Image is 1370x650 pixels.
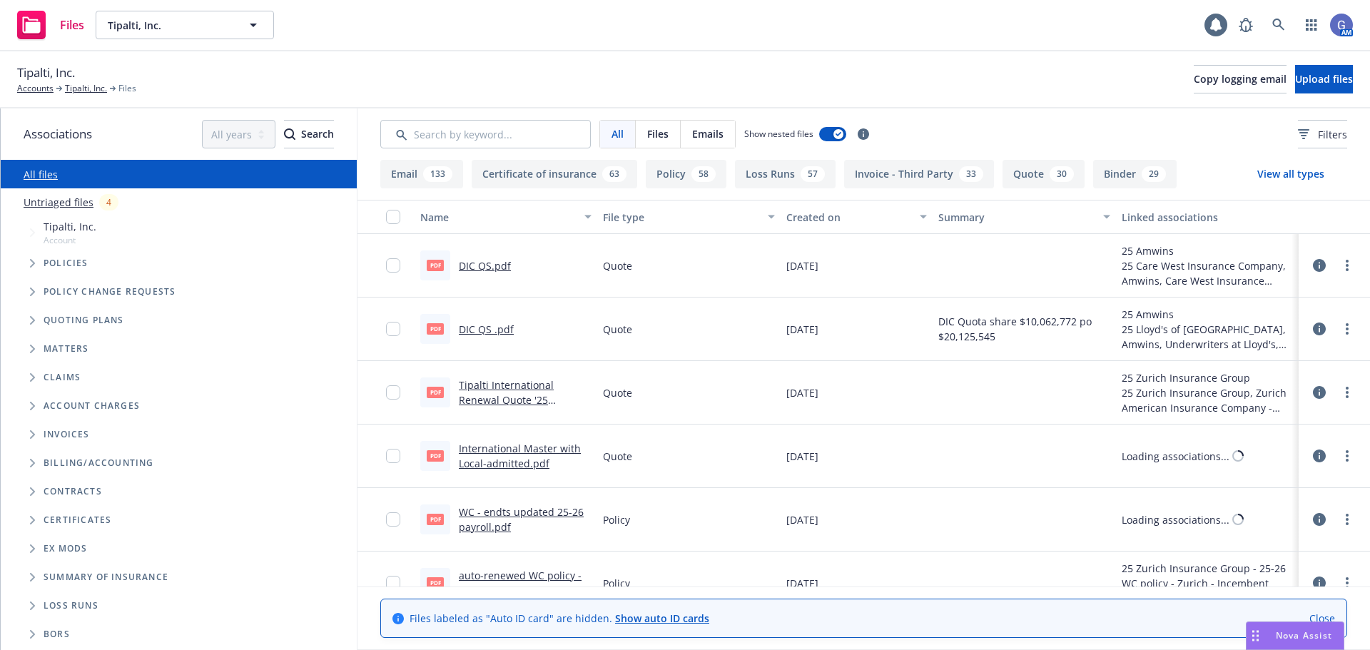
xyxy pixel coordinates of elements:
[603,576,630,591] span: Policy
[11,5,90,45] a: Files
[1122,258,1293,288] div: 25 Care West Insurance Company, Amwins, Care West Insurance Company - Amwins
[284,128,295,140] svg: Search
[386,449,400,463] input: Toggle Row Selected
[386,385,400,400] input: Toggle Row Selected
[744,128,813,140] span: Show nested files
[427,514,444,524] span: pdf
[1050,166,1074,182] div: 30
[44,573,168,582] span: Summary of insurance
[386,258,400,273] input: Toggle Row Selected
[60,19,84,31] span: Files
[44,544,87,553] span: Ex Mods
[1122,512,1229,527] div: Loading associations...
[44,288,176,296] span: Policy change requests
[386,210,400,224] input: Select all
[427,323,444,334] span: pdf
[1234,160,1347,188] button: View all types
[459,323,514,336] a: DIC QS .pdf
[459,442,581,470] a: International Master with Local-admitted.pdf
[1122,561,1293,591] div: 25 Zurich Insurance Group - 25-26 WC policy - Zurich - Incembent
[1194,65,1287,93] button: Copy logging email
[1122,307,1293,322] div: 25 Amwins
[1,216,357,449] div: Tree Example
[647,126,669,141] span: Files
[1093,160,1177,188] button: Binder
[386,322,400,336] input: Toggle Row Selected
[427,577,444,588] span: pdf
[99,194,118,210] div: 4
[1122,322,1293,352] div: 25 Lloyd's of [GEOGRAPHIC_DATA], Amwins, Underwriters at Lloyd's, [GEOGRAPHIC_DATA]
[44,345,88,353] span: Matters
[65,82,107,95] a: Tipalti, Inc.
[938,314,1110,344] span: DIC Quota share $10,062,772 po $20,125,545
[24,168,58,181] a: All files
[380,120,591,148] input: Search by keyword...
[781,200,933,234] button: Created on
[459,505,584,534] a: WC - endts updated 25-26 payroll.pdf
[786,210,912,225] div: Created on
[410,611,709,626] span: Files labeled as "Auto ID card" are hidden.
[1318,127,1347,142] span: Filters
[96,11,274,39] button: Tipalti, Inc.
[1298,120,1347,148] button: Filters
[108,18,231,33] span: Tipalti, Inc.
[938,210,1094,225] div: Summary
[17,64,75,82] span: Tipalti, Inc.
[1003,160,1085,188] button: Quote
[44,630,70,639] span: BORs
[459,569,582,597] a: auto-renewed WC policy - no updates.pdf
[1276,629,1332,641] span: Nova Assist
[1295,72,1353,86] span: Upload files
[1330,14,1353,36] img: photo
[44,601,98,610] span: Loss Runs
[44,402,140,410] span: Account charges
[1247,622,1264,649] div: Drag to move
[44,459,154,467] span: Billing/Accounting
[427,450,444,461] span: pdf
[786,385,818,400] span: [DATE]
[284,121,334,148] div: Search
[459,378,554,422] a: Tipalti International Renewal Quote '25 v1_Zurich.pdf
[118,82,136,95] span: Files
[1232,11,1260,39] a: Report a Bug
[44,430,90,439] span: Invoices
[44,234,96,246] span: Account
[1194,72,1287,86] span: Copy logging email
[786,512,818,527] span: [DATE]
[692,126,724,141] span: Emails
[24,195,93,210] a: Untriaged files
[423,166,452,182] div: 133
[44,516,111,524] span: Certificates
[427,260,444,270] span: pdf
[1295,65,1353,93] button: Upload files
[1339,320,1356,337] a: more
[386,512,400,527] input: Toggle Row Selected
[933,200,1115,234] button: Summary
[691,166,716,182] div: 58
[603,385,632,400] span: Quote
[1,449,357,649] div: Folder Tree Example
[420,210,576,225] div: Name
[459,259,511,273] a: DIC QS.pdf
[44,373,81,382] span: Claims
[612,126,624,141] span: All
[646,160,726,188] button: Policy
[786,258,818,273] span: [DATE]
[24,125,92,143] span: Associations
[959,166,983,182] div: 33
[615,611,709,625] a: Show auto ID cards
[1116,200,1299,234] button: Linked associations
[1264,11,1293,39] a: Search
[1246,621,1344,650] button: Nova Assist
[786,322,818,337] span: [DATE]
[1122,210,1293,225] div: Linked associations
[44,487,102,496] span: Contracts
[1309,611,1335,626] a: Close
[284,120,334,148] button: SearchSearch
[597,200,780,234] button: File type
[603,512,630,527] span: Policy
[603,322,632,337] span: Quote
[1122,449,1229,464] div: Loading associations...
[1122,385,1293,415] div: 25 Zurich Insurance Group, Zurich American Insurance Company - Zurich Insurance Group
[735,160,836,188] button: Loss Runs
